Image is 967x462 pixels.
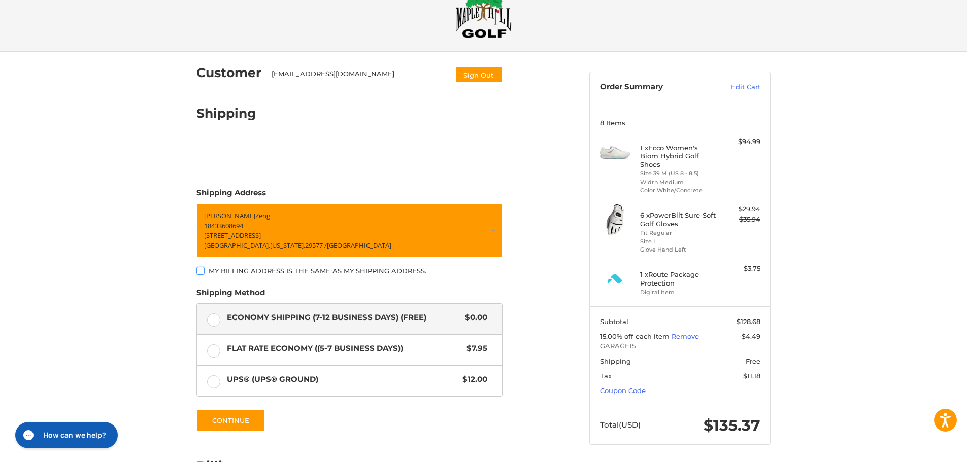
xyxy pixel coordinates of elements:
span: $135.37 [704,416,760,435]
iframe: Gorgias live chat messenger [10,418,121,452]
li: Digital Item [640,288,718,297]
span: Economy Shipping (7-12 Business Days) (Free) [227,312,460,324]
div: [EMAIL_ADDRESS][DOMAIN_NAME] [272,69,445,83]
span: Flat Rate Economy ((5-7 Business Days)) [227,343,462,354]
div: $3.75 [720,264,760,274]
span: Total (USD) [600,420,641,430]
span: [STREET_ADDRESS] [204,231,261,240]
span: $128.68 [737,317,760,326]
a: Edit Cart [709,82,760,92]
button: Continue [196,409,265,432]
span: $12.00 [457,374,487,385]
li: Glove Hand Left [640,245,718,254]
span: Tax [600,372,612,380]
span: [GEOGRAPHIC_DATA], [204,240,270,250]
span: Subtotal [600,317,628,326]
span: 18433608694 [204,221,243,230]
h2: Customer [196,65,261,81]
h2: Shipping [196,105,256,121]
span: GARAGE15 [600,341,760,351]
a: Enter or select a different address [196,203,503,258]
li: Fit Regular [640,229,718,237]
span: Free [746,357,760,365]
li: Size 39 M (US 8 - 8.5) [640,169,718,178]
legend: Shipping Address [196,187,266,203]
span: $0.00 [460,312,487,324]
span: Shipping [600,357,631,365]
div: $35.94 [720,215,760,225]
span: Zeng [255,211,270,220]
span: [US_STATE], [270,240,305,250]
span: [PERSON_NAME] [204,211,255,220]
span: [GEOGRAPHIC_DATA] [327,240,391,250]
li: Color White/Concrete [640,186,718,195]
div: $94.99 [720,137,760,147]
span: $7.95 [461,343,487,354]
button: Sign Out [455,66,503,83]
li: Width Medium [640,178,718,187]
span: -$4.49 [739,332,760,340]
h3: Order Summary [600,82,709,92]
span: $11.18 [743,372,760,380]
legend: Shipping Method [196,287,265,303]
span: 29577 / [305,240,327,250]
h4: 1 x Ecco Women's Biom Hybrid Golf Shoes [640,144,718,168]
a: Coupon Code [600,386,646,395]
li: Size L [640,237,718,246]
h4: 6 x PowerBilt Sure-Soft Golf Gloves [640,211,718,228]
div: $29.94 [720,204,760,215]
h3: 8 Items [600,119,760,127]
span: 15.00% off each item [600,332,672,340]
span: UPS® (UPS® Ground) [227,374,458,385]
h4: 1 x Route Package Protection [640,270,718,287]
label: My billing address is the same as my shipping address. [196,267,503,275]
a: Remove [672,332,699,340]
